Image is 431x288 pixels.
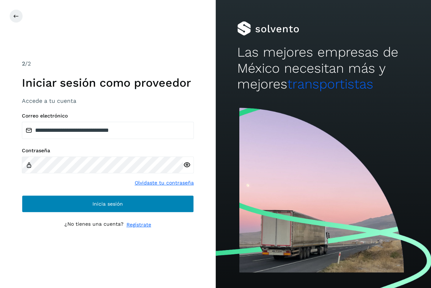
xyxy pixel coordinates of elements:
[287,76,373,92] span: transportistas
[126,221,151,229] a: Regístrate
[22,76,194,90] h1: Iniciar sesión como proveedor
[135,179,194,187] a: Olvidaste tu contraseña
[22,97,194,104] h3: Accede a tu cuenta
[22,60,25,67] span: 2
[22,113,194,119] label: Correo electrónico
[64,221,124,229] p: ¿No tienes una cuenta?
[237,44,410,92] h2: Las mejores empresas de México necesitan más y mejores
[22,148,194,154] label: Contraseña
[22,59,194,68] div: /2
[92,201,123,206] span: Inicia sesión
[22,195,194,212] button: Inicia sesión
